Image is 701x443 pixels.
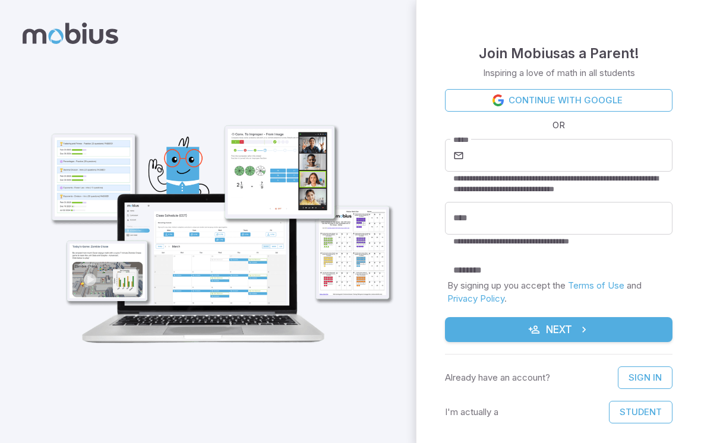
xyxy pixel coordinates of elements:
button: Student [609,401,672,423]
a: Sign In [618,366,672,389]
p: I'm actually a [445,406,498,419]
button: Next [445,317,672,342]
p: By signing up you accept the and . [447,279,670,305]
a: Terms of Use [568,280,624,291]
a: Continue with Google [445,89,672,112]
p: Inspiring a love of math in all students [483,67,635,80]
span: OR [550,119,568,132]
h4: Join Mobius as a Parent ! [479,43,639,64]
img: parent_1-illustration [33,85,402,355]
a: Privacy Policy [447,293,504,304]
p: Already have an account? [445,371,550,384]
